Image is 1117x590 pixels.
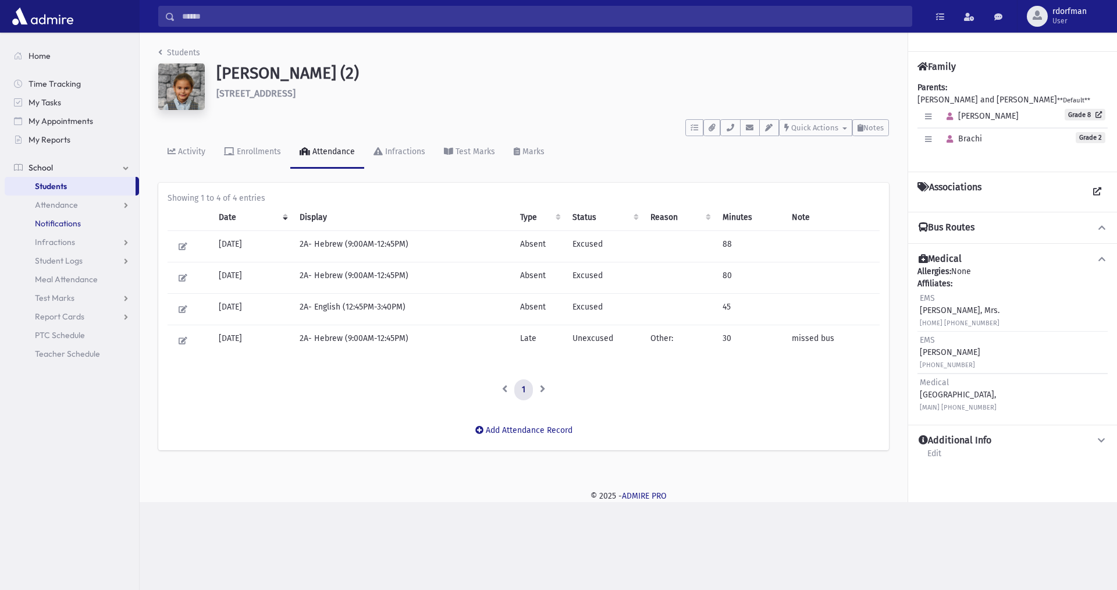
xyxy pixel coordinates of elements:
[565,325,643,357] td: Unexcused
[175,6,912,27] input: Search
[643,204,716,231] th: Reason: activate to sort column ascending
[212,294,292,325] td: [DATE]
[35,349,100,359] span: Teacher Schedule
[383,147,425,157] div: Infractions
[1065,109,1105,120] a: Grade 8
[5,196,139,214] a: Attendance
[917,435,1108,447] button: Additional Info
[215,136,290,169] a: Enrollments
[779,119,852,136] button: Quick Actions
[643,325,716,357] td: Other:
[565,231,643,262] td: Excused
[293,231,514,262] td: 2A- Hebrew (9:00AM-12:45PM)
[565,204,643,231] th: Status: activate to sort column ascending
[716,262,785,294] td: 80
[791,123,838,132] span: Quick Actions
[35,200,78,210] span: Attendance
[520,147,545,157] div: Marks
[917,61,956,72] h4: Family
[513,204,565,231] th: Type: activate to sort column ascending
[168,192,880,204] div: Showing 1 to 4 of 4 entries
[293,294,514,325] td: 2A- English (12:45PM-3:40PM)
[513,262,565,294] td: Absent
[5,177,136,196] a: Students
[504,136,554,169] a: Marks
[29,79,81,89] span: Time Tracking
[716,325,785,357] td: 30
[29,97,61,108] span: My Tasks
[920,319,999,327] small: [HOME] [PHONE_NUMBER]
[35,293,74,303] span: Test Marks
[622,491,667,501] a: ADMIRE PRO
[216,63,889,83] h1: [PERSON_NAME] (2)
[5,270,139,289] a: Meal Attendance
[364,136,435,169] a: Infractions
[5,158,139,177] a: School
[941,111,1019,121] span: [PERSON_NAME]
[35,237,75,247] span: Infractions
[919,435,991,447] h4: Additional Info
[5,307,139,326] a: Report Cards
[212,262,292,294] td: [DATE]
[176,147,205,157] div: Activity
[175,332,191,349] button: Edit
[1052,7,1087,16] span: rdorfman
[35,218,81,229] span: Notifications
[5,214,139,233] a: Notifications
[785,325,880,357] td: missed bus
[5,47,139,65] a: Home
[716,231,785,262] td: 88
[920,404,997,411] small: [MAIN] [PHONE_NUMBER]
[293,325,514,357] td: 2A- Hebrew (9:00AM-12:45PM)
[175,238,191,255] button: Edit
[175,269,191,286] button: Edit
[293,262,514,294] td: 2A- Hebrew (9:00AM-12:45PM)
[158,490,1098,502] div: © 2025 -
[5,93,139,112] a: My Tasks
[35,311,84,322] span: Report Cards
[1052,16,1087,26] span: User
[513,231,565,262] td: Absent
[158,63,205,110] img: w==
[293,204,514,231] th: Display
[863,123,884,132] span: Notes
[917,265,1108,415] div: None
[35,274,98,285] span: Meal Attendance
[29,116,93,126] span: My Appointments
[785,204,880,231] th: Note
[468,420,580,441] button: Add Attendance Record
[216,88,889,99] h6: [STREET_ADDRESS]
[716,204,785,231] th: Minutes
[513,294,565,325] td: Absent
[234,147,281,157] div: Enrollments
[920,292,999,329] div: [PERSON_NAME], Mrs.
[919,253,962,265] h4: Medical
[920,378,949,388] span: Medical
[927,447,942,468] a: Edit
[453,147,495,157] div: Test Marks
[514,379,533,400] a: 1
[212,325,292,357] td: [DATE]
[5,74,139,93] a: Time Tracking
[565,294,643,325] td: Excused
[920,293,935,303] span: EMS
[917,279,952,289] b: Affiliates:
[920,335,935,345] span: EMS
[5,251,139,270] a: Student Logs
[5,112,139,130] a: My Appointments
[917,83,947,93] b: Parents:
[5,233,139,251] a: Infractions
[565,262,643,294] td: Excused
[35,181,67,191] span: Students
[917,253,1108,265] button: Medical
[917,182,981,202] h4: Associations
[29,134,70,145] span: My Reports
[5,344,139,363] a: Teacher Schedule
[919,222,974,234] h4: Bus Routes
[920,376,997,413] div: [GEOGRAPHIC_DATA],
[310,147,355,157] div: Attendance
[35,255,83,266] span: Student Logs
[941,134,982,144] span: Brachi
[175,301,191,318] button: Edit
[920,361,975,369] small: [PHONE_NUMBER]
